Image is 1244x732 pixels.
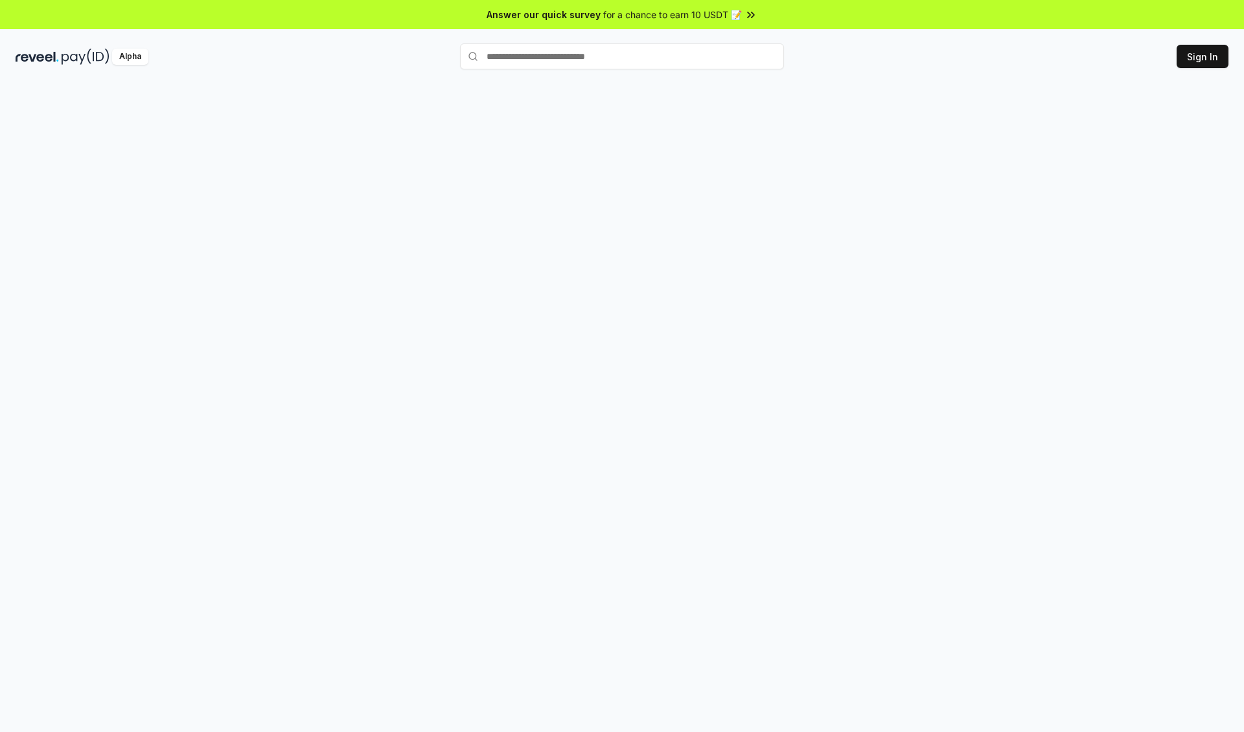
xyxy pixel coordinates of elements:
img: reveel_dark [16,49,59,65]
img: pay_id [62,49,109,65]
span: Answer our quick survey [487,8,601,21]
button: Sign In [1177,45,1228,68]
div: Alpha [112,49,148,65]
span: for a chance to earn 10 USDT 📝 [603,8,742,21]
